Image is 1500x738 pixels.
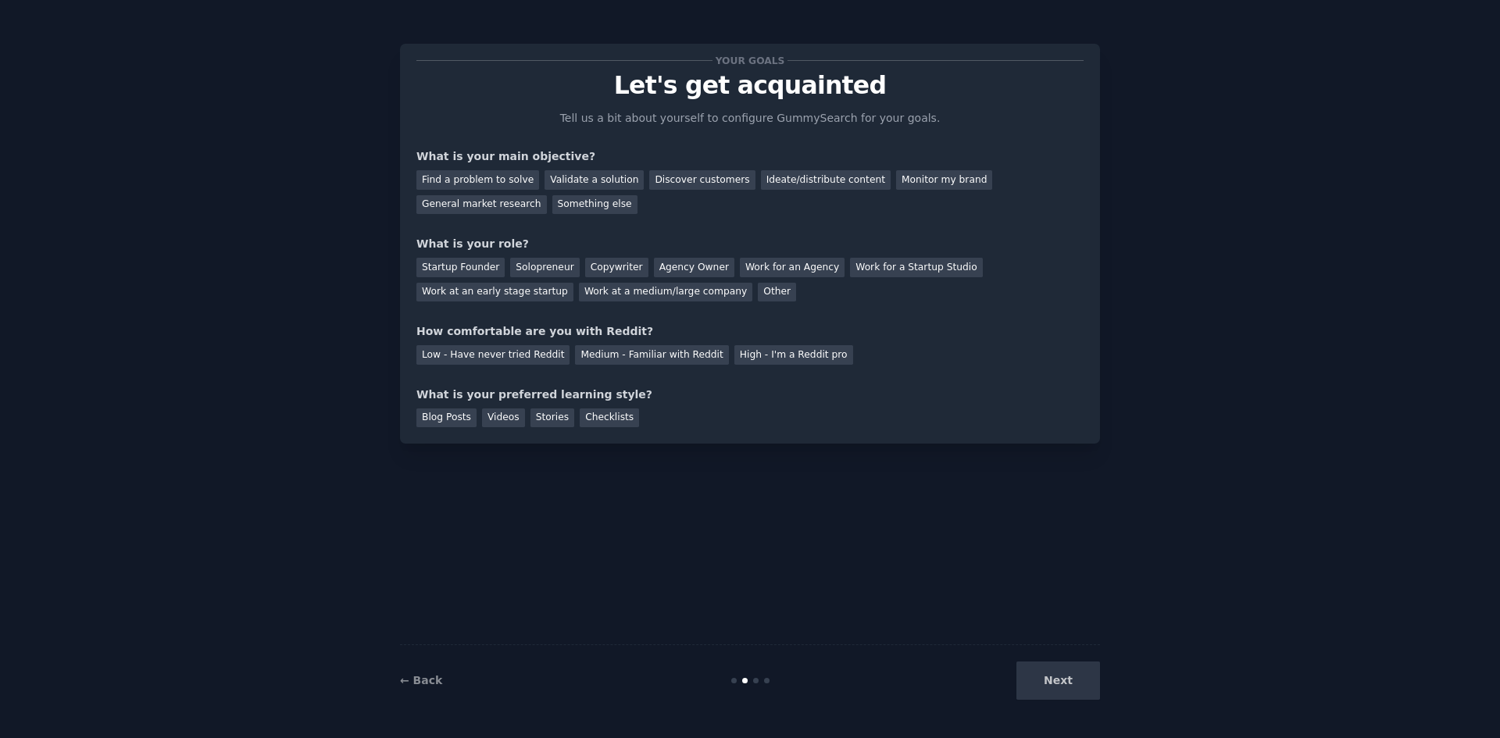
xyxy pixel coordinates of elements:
[734,345,853,365] div: High - I'm a Reddit pro
[579,283,752,302] div: Work at a medium/large company
[416,148,1084,165] div: What is your main objective?
[530,408,574,428] div: Stories
[416,345,570,365] div: Low - Have never tried Reddit
[416,236,1084,252] div: What is your role?
[416,72,1084,99] p: Let's get acquainted
[740,258,845,277] div: Work for an Agency
[758,283,796,302] div: Other
[510,258,579,277] div: Solopreneur
[896,170,992,190] div: Monitor my brand
[575,345,728,365] div: Medium - Familiar with Reddit
[482,408,525,428] div: Videos
[545,170,644,190] div: Validate a solution
[585,258,648,277] div: Copywriter
[761,170,891,190] div: Ideate/distribute content
[400,674,442,686] a: ← Back
[654,258,734,277] div: Agency Owner
[580,408,639,428] div: Checklists
[416,323,1084,340] div: How comfortable are you with Reddit?
[553,110,947,127] p: Tell us a bit about yourself to configure GummySearch for your goals.
[850,258,982,277] div: Work for a Startup Studio
[416,195,547,215] div: General market research
[552,195,637,215] div: Something else
[649,170,755,190] div: Discover customers
[416,408,477,428] div: Blog Posts
[712,52,787,69] span: Your goals
[416,258,505,277] div: Startup Founder
[416,170,539,190] div: Find a problem to solve
[416,283,573,302] div: Work at an early stage startup
[416,387,1084,403] div: What is your preferred learning style?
